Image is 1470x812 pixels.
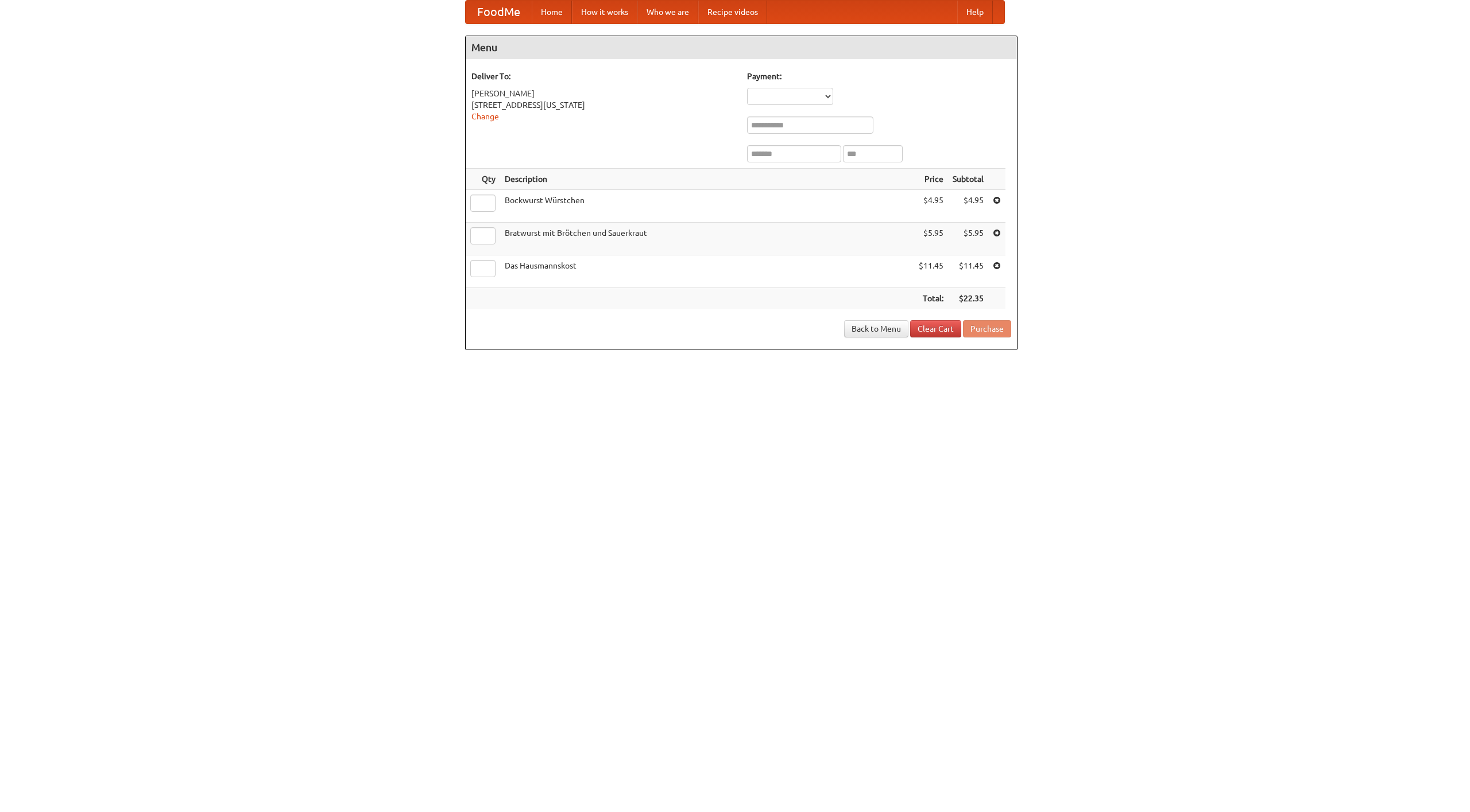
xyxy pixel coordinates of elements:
[698,1,767,24] a: Recipe videos
[471,112,499,121] a: Change
[500,169,914,190] th: Description
[914,255,948,288] td: $11.45
[466,36,1017,59] h4: Menu
[747,71,1011,82] h5: Payment:
[914,169,948,190] th: Price
[914,288,948,309] th: Total:
[914,190,948,223] td: $4.95
[466,169,500,190] th: Qty
[572,1,637,24] a: How it works
[948,169,988,190] th: Subtotal
[948,288,988,309] th: $22.35
[532,1,572,24] a: Home
[500,190,914,223] td: Bockwurst Würstchen
[471,99,736,111] div: [STREET_ADDRESS][US_STATE]
[957,1,993,24] a: Help
[844,320,908,337] a: Back to Menu
[948,255,988,288] td: $11.45
[910,320,961,337] a: Clear Cart
[948,190,988,223] td: $4.95
[466,1,532,24] a: FoodMe
[637,1,698,24] a: Who we are
[471,88,736,99] div: [PERSON_NAME]
[948,223,988,255] td: $5.95
[500,255,914,288] td: Das Hausmannskost
[500,223,914,255] td: Bratwurst mit Brötchen und Sauerkraut
[471,71,736,82] h5: Deliver To:
[914,223,948,255] td: $5.95
[963,320,1011,337] button: Purchase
